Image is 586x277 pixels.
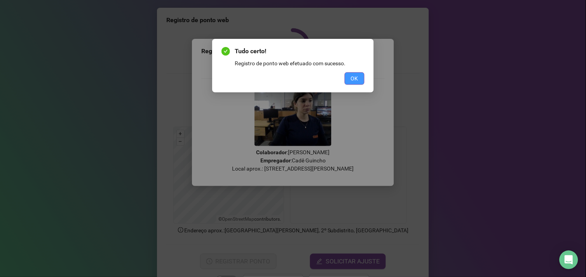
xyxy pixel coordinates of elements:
span: OK [351,74,358,83]
div: Registro de ponto web efetuado com sucesso. [235,59,365,68]
span: check-circle [221,47,230,56]
span: Tudo certo! [235,47,365,56]
div: Open Intercom Messenger [560,251,578,269]
button: OK [345,72,365,85]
